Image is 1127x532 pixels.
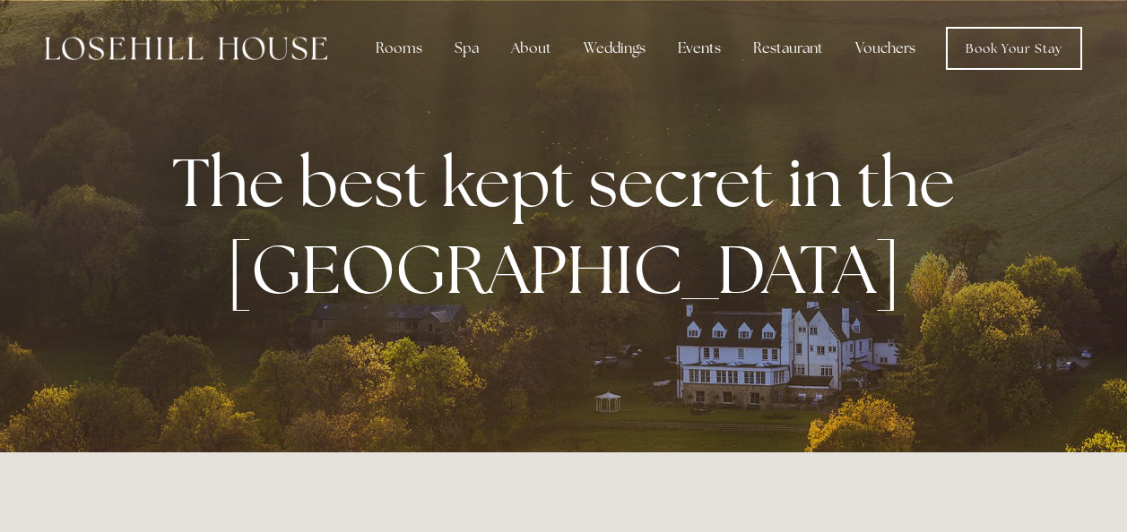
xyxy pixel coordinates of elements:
div: About [497,30,566,66]
a: Vouchers [841,30,930,66]
strong: The best kept secret in the [GEOGRAPHIC_DATA] [172,138,969,313]
div: Events [663,30,735,66]
div: Weddings [569,30,660,66]
img: Losehill House [45,37,327,60]
a: Book Your Stay [946,27,1082,70]
div: Rooms [361,30,437,66]
div: Spa [440,30,493,66]
div: Restaurant [739,30,837,66]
